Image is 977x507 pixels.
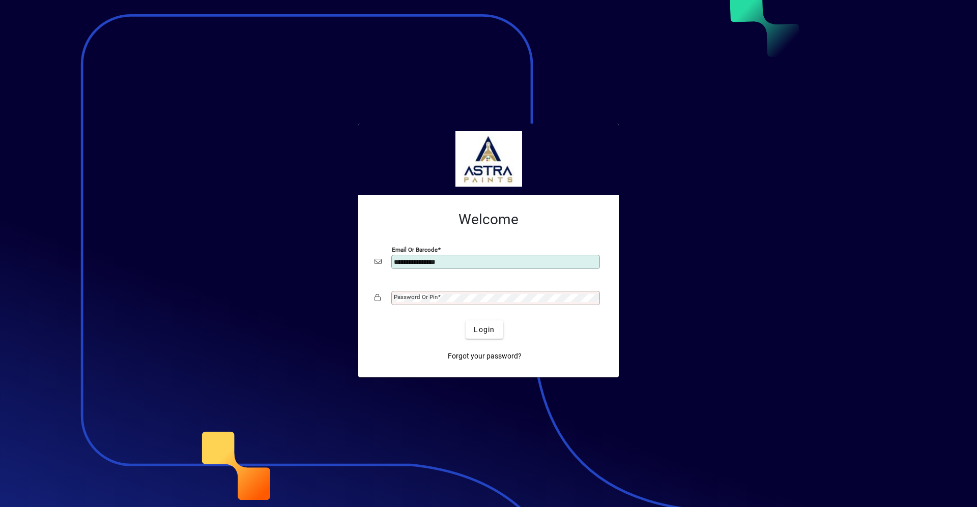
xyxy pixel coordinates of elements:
h2: Welcome [375,211,602,228]
mat-label: Password or Pin [394,293,438,301]
button: Login [466,320,503,339]
a: Forgot your password? [444,347,526,365]
span: Forgot your password? [448,351,522,362]
mat-label: Email or Barcode [392,246,438,253]
span: Login [474,324,495,335]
